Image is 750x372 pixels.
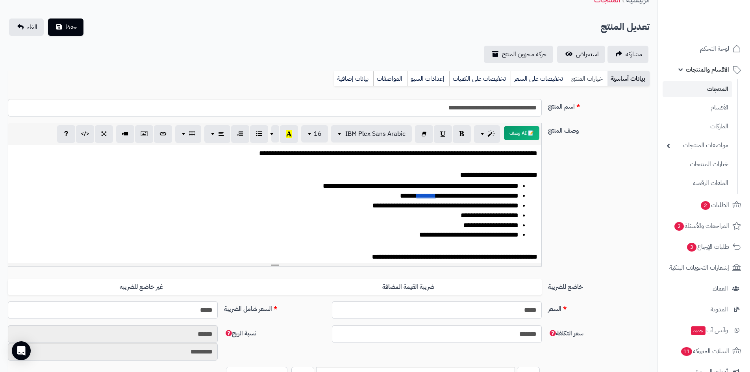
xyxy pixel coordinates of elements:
button: 📝 AI وصف [504,126,539,140]
button: حفظ [48,19,83,36]
a: بيانات إضافية [334,71,373,87]
label: ضريبة القيمة المضافة [275,279,542,295]
a: العملاء [663,279,745,298]
a: الطلبات2 [663,196,745,215]
a: المنتجات [663,81,732,97]
span: المراجعات والأسئلة [674,220,729,231]
a: الملفات الرقمية [663,175,732,192]
button: 16 [301,125,328,143]
span: وآتس آب [690,325,728,336]
a: إعدادات السيو [407,71,449,87]
span: جديد [691,326,706,335]
label: وصف المنتج [545,123,653,135]
a: بيانات أساسية [607,71,650,87]
a: المدونة [663,300,745,319]
a: طلبات الإرجاع3 [663,237,745,256]
a: خيارات المنتجات [663,156,732,173]
label: غير خاضع للضريبه [8,279,275,295]
a: تخفيضات على الكميات [449,71,511,87]
label: خاضع للضريبة [545,279,653,292]
a: الماركات [663,118,732,135]
span: نسبة الربح [224,329,256,338]
label: اسم المنتج [545,99,653,111]
span: 16 [314,129,322,139]
span: الغاء [27,22,37,32]
span: استعراض [576,50,599,59]
a: وآتس آبجديد [663,321,745,340]
span: 11 [681,347,693,355]
span: حفظ [65,22,77,32]
h2: تعديل المنتج [601,19,650,35]
a: مواصفات المنتجات [663,137,732,154]
a: المراجعات والأسئلة2 [663,217,745,235]
span: IBM Plex Sans Arabic [345,129,406,139]
span: السلات المتروكة [680,346,729,357]
label: السعر شامل الضريبة [221,301,329,314]
span: مشاركه [626,50,642,59]
a: المواصفات [373,71,407,87]
div: Open Intercom Messenger [12,341,31,360]
button: IBM Plex Sans Arabic [331,125,412,143]
span: إشعارات التحويلات البنكية [669,262,729,273]
a: استعراض [557,46,605,63]
span: العملاء [713,283,728,294]
a: مشاركه [607,46,648,63]
span: حركة مخزون المنتج [502,50,547,59]
span: الطلبات [700,200,729,211]
label: السعر [545,301,653,314]
span: 2 [674,222,684,230]
span: الأقسام والمنتجات [686,64,729,75]
a: الأقسام [663,99,732,116]
span: 3 [687,242,696,251]
img: logo-2.png [696,19,743,35]
span: سعر التكلفة [548,329,583,338]
a: إشعارات التحويلات البنكية [663,258,745,277]
a: حركة مخزون المنتج [484,46,553,63]
a: تخفيضات على السعر [511,71,568,87]
a: خيارات المنتج [568,71,607,87]
span: طلبات الإرجاع [686,241,729,252]
span: المدونة [711,304,728,315]
a: السلات المتروكة11 [663,342,745,361]
span: لوحة التحكم [700,43,729,54]
span: 2 [701,201,710,209]
a: الغاء [9,19,44,36]
a: لوحة التحكم [663,39,745,58]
